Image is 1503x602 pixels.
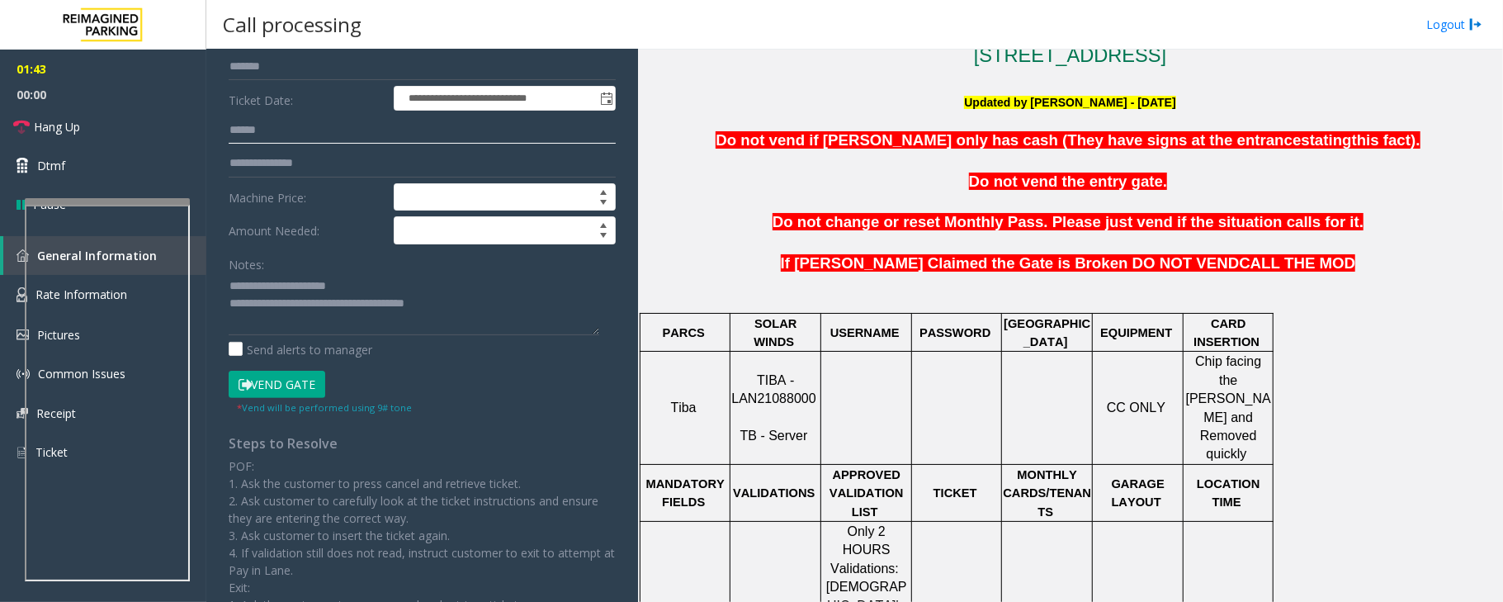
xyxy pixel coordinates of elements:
span: APPROVED VALIDATION LIST [829,468,904,519]
span: this fact [1352,131,1411,149]
span: LOCATION TIME [1197,477,1260,509]
img: logout [1469,16,1482,33]
span: CC ONLY [1107,401,1165,415]
h4: Steps to Resolve [229,436,616,452]
span: [GEOGRAPHIC_DATA] [1004,317,1090,348]
button: Vend Gate [229,371,325,399]
span: TICKET [933,486,977,500]
a: General Information [3,236,206,275]
span: VALIDATIONS [733,486,815,500]
span: Decrease value [592,230,615,244]
span: Toggle popup [597,87,615,110]
a: [STREET_ADDRESS] [974,45,1167,66]
label: Notes: [229,250,264,273]
img: 'icon' [17,445,27,460]
span: PARCS [663,326,705,339]
a: Logout [1426,16,1482,33]
img: 'icon' [17,249,29,262]
span: TB - Server [740,429,808,443]
span: Do not change or reset Monthly Pass. Please just vend if the situation calls for it. [773,213,1364,230]
span: Hang Up [34,118,80,135]
span: Decrease value [592,197,615,211]
h3: Call processing [215,4,370,45]
img: 'icon' [17,329,29,340]
span: PASSWORD [919,326,990,339]
img: 'icon' [17,367,30,381]
span: stating [1302,131,1352,149]
span: MONTHLY CARDS/TENANTS [1003,468,1091,519]
span: Increase value [592,217,615,230]
label: Ticket Date: [225,86,390,111]
span: If [PERSON_NAME] Claimed the Gate is Broken DO NOT VEND [781,254,1240,272]
label: Send alerts to manager [229,341,372,358]
span: Increase value [592,184,615,197]
span: Dtmf [37,157,65,174]
span: TIBA - LAN21088000 [731,373,815,405]
span: CARD INSERTION [1193,317,1260,348]
span: Pause [33,196,66,213]
span: MANDATORY FIELDS [646,477,725,509]
font: Updated by [PERSON_NAME] - [DATE] [964,96,1175,109]
span: Tiba [671,401,697,415]
span: Do not vend if [PERSON_NAME] only has cash (They have signs at the entrance [716,131,1301,149]
span: GARAGE LAYOUT [1112,477,1165,509]
span: SOLAR WINDS [754,317,796,348]
label: Amount Needed: [225,216,390,244]
label: Machine Price: [225,183,390,211]
span: Only 2 HOURS Validations: [830,524,899,576]
span: USERNAME [830,326,900,339]
img: 'icon' [17,287,27,302]
span: CALL THE MOD [1239,254,1355,272]
span: Chip facing the [PERSON_NAME] and Removed quickly [1186,354,1271,461]
span: EQUIPMENT [1100,326,1172,339]
span: Do not vend the entry gate. [969,173,1167,190]
img: 'icon' [17,408,28,419]
small: Vend will be performed using 9# tone [237,401,412,414]
span: ). [1411,131,1420,149]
